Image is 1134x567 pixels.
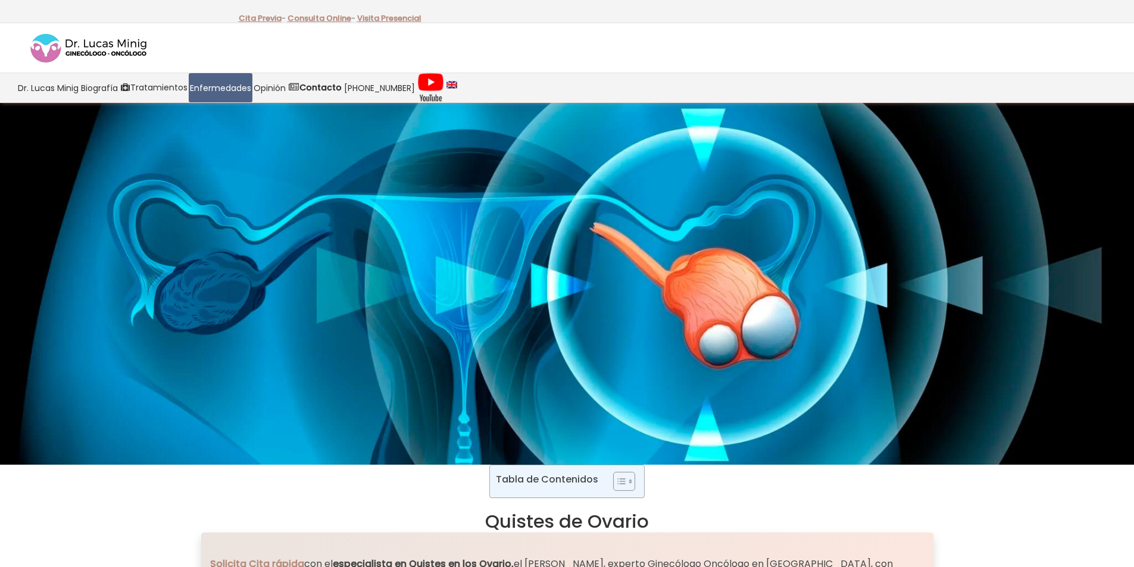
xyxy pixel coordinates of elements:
[287,73,343,102] a: Contacto
[18,81,79,95] span: Dr. Lucas Minig
[357,12,421,24] a: Visita Presencial
[254,81,286,95] span: Opinión
[17,73,80,102] a: Dr. Lucas Minig
[445,73,458,102] a: language english
[417,73,444,102] img: Videos Youtube Ginecología
[119,73,189,102] a: Tratamientos
[130,81,188,95] span: Tratamientos
[239,12,282,24] a: Cita Previa
[252,73,287,102] a: Opinión
[239,11,286,26] p: -
[288,12,351,24] a: Consulta Online
[299,82,342,93] strong: Contacto
[604,471,632,491] a: Toggle Table of Content
[81,81,118,95] span: Biografía
[446,81,457,88] img: language english
[344,81,415,95] span: [PHONE_NUMBER]
[189,73,252,102] a: Enfermedades
[343,73,416,102] a: [PHONE_NUMBER]
[496,472,598,486] p: Tabla de Contenidos
[190,81,251,95] span: Enfermedades
[288,11,355,26] p: -
[416,73,445,102] a: Videos Youtube Ginecología
[80,73,119,102] a: Biografía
